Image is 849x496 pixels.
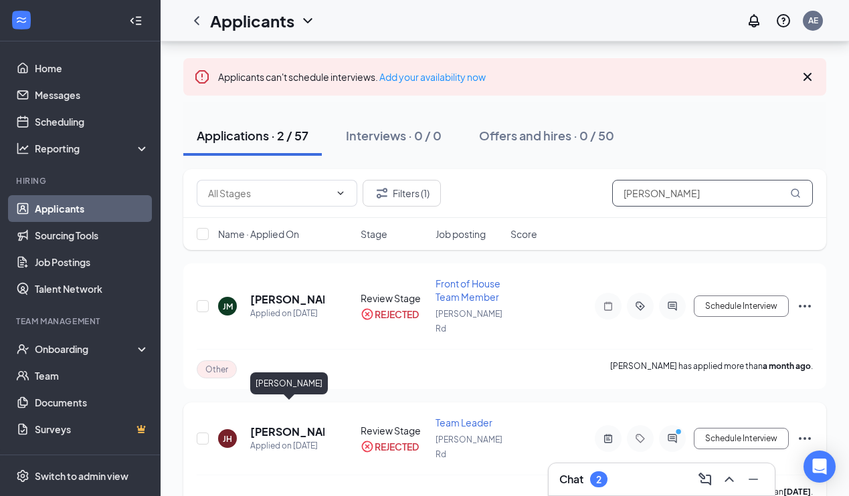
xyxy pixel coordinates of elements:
[375,440,419,453] div: REJECTED
[346,127,442,144] div: Interviews · 0 / 0
[745,471,761,487] svg: Minimize
[335,188,346,199] svg: ChevronDown
[361,307,374,321] svg: CrossCircle
[797,430,813,447] svg: Ellipses
[361,227,387,241] span: Stage
[35,342,138,356] div: Onboarding
[694,295,789,317] button: Schedule Interview
[596,474,601,485] div: 2
[218,71,486,83] span: Applicants can't schedule interviews.
[612,180,813,207] input: Search in applications
[250,424,324,439] h5: [PERSON_NAME]
[210,9,294,32] h1: Applicants
[16,316,147,327] div: Team Management
[35,275,149,302] a: Talent Network
[436,435,502,459] span: [PERSON_NAME] Rd
[16,175,147,187] div: Hiring
[35,195,149,222] a: Applicants
[746,13,762,29] svg: Notifications
[721,471,737,487] svg: ChevronUp
[205,364,228,375] span: Other
[375,307,419,321] div: REJECTED
[35,55,149,82] a: Home
[763,361,811,371] b: a month ago
[664,433,680,444] svg: ActiveChat
[697,471,713,487] svg: ComposeMessage
[797,298,813,314] svg: Ellipses
[300,13,316,29] svg: ChevronDown
[223,433,232,445] div: JH
[35,389,149,416] a: Documents
[804,451,836,483] div: Open Intercom Messenger
[189,13,205,29] svg: ChevronLeft
[250,372,328,394] div: [PERSON_NAME]
[218,227,299,241] span: Name · Applied On
[208,186,330,201] input: All Stages
[250,292,324,307] h5: [PERSON_NAME]
[361,440,374,453] svg: CrossCircle
[361,291,428,305] div: Review Stage
[35,416,149,443] a: SurveysCrown
[16,342,29,356] svg: UserCheck
[694,469,716,490] button: ComposeMessage
[363,180,441,207] button: Filter Filters (1)
[35,249,149,275] a: Job Postings
[35,142,150,155] div: Reporting
[510,227,537,241] span: Score
[743,469,764,490] button: Minimize
[672,428,688,439] svg: PrimaryDot
[250,307,324,320] div: Applied on [DATE]
[35,82,149,108] a: Messages
[15,13,28,27] svg: WorkstreamLogo
[374,185,390,201] svg: Filter
[250,439,324,453] div: Applied on [DATE]
[600,433,616,444] svg: ActiveNote
[35,362,149,389] a: Team
[632,301,648,312] svg: ActiveTag
[379,71,486,83] a: Add your availability now
[197,127,308,144] div: Applications · 2 / 57
[35,108,149,135] a: Scheduling
[559,472,583,487] h3: Chat
[16,469,29,483] svg: Settings
[361,424,428,437] div: Review Stage
[790,188,801,199] svg: MagnifyingGlass
[600,301,616,312] svg: Note
[129,14,143,27] svg: Collapse
[775,13,791,29] svg: QuestionInfo
[35,222,149,249] a: Sourcing Tools
[719,469,740,490] button: ChevronUp
[808,15,818,26] div: AE
[694,428,789,449] button: Schedule Interview
[194,69,210,85] svg: Error
[479,127,614,144] div: Offers and hires · 0 / 50
[436,416,492,428] span: Team Leader
[223,301,233,312] div: JM
[610,360,813,378] p: [PERSON_NAME] has applied more than .
[436,277,500,303] span: Front of House Team Member
[664,301,680,312] svg: ActiveChat
[436,227,486,241] span: Job posting
[799,69,816,85] svg: Cross
[16,142,29,155] svg: Analysis
[436,309,502,334] span: [PERSON_NAME] Rd
[35,469,128,483] div: Switch to admin view
[632,433,648,444] svg: Tag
